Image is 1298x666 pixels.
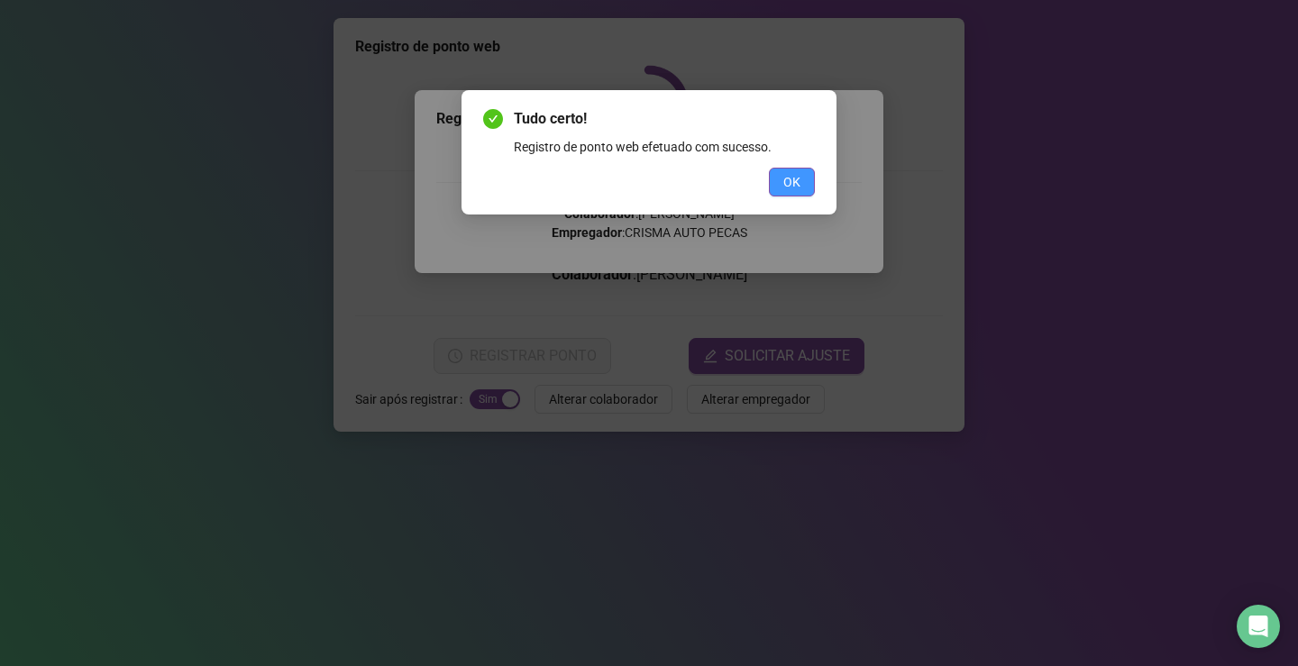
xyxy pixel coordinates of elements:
span: OK [783,172,800,192]
div: Registro de ponto web efetuado com sucesso. [514,137,815,157]
span: Tudo certo! [514,108,815,130]
span: check-circle [483,109,503,129]
button: OK [769,168,815,196]
div: Open Intercom Messenger [1237,605,1280,648]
